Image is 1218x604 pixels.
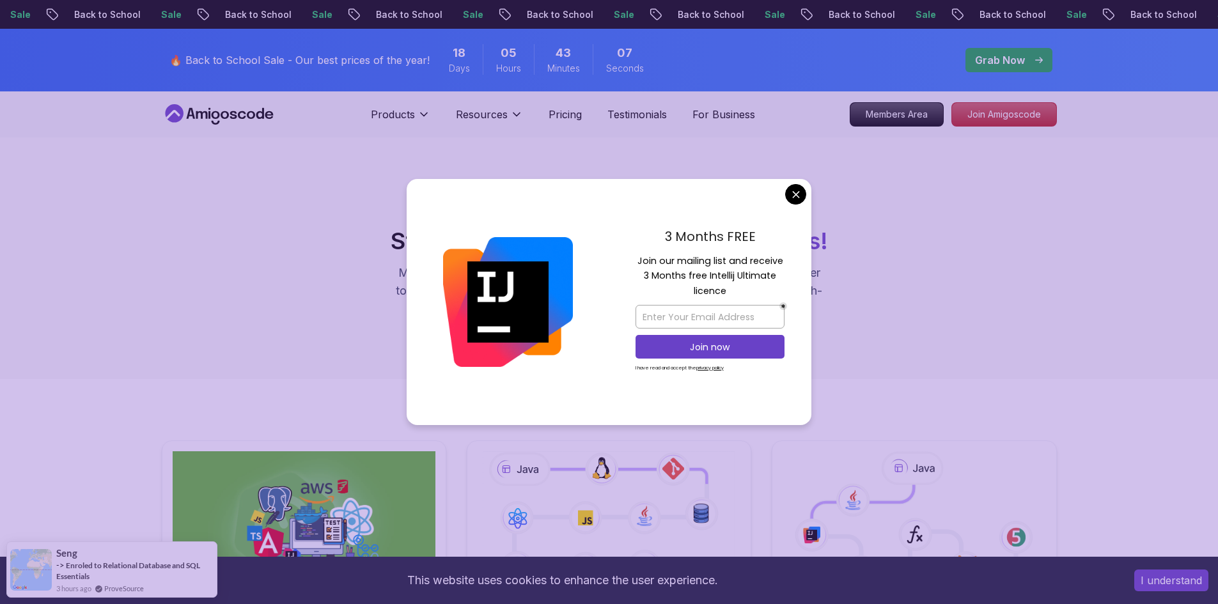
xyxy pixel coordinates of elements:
[10,566,1115,594] div: This website uses cookies to enhance the user experience.
[975,52,1025,68] p: Grab Now
[456,107,508,122] p: Resources
[391,228,828,254] h2: Start with our
[902,8,943,21] p: Sale
[692,107,755,122] a: For Business
[815,8,902,21] p: Back to School
[501,44,517,62] span: 5 Hours
[850,103,943,126] p: Members Area
[549,107,582,122] a: Pricing
[556,44,571,62] span: 43 Minutes
[371,107,415,122] p: Products
[966,8,1053,21] p: Back to School
[56,561,200,581] a: Enroled to Relational Database and SQL Essentials
[453,44,465,62] span: 18 Days
[513,8,600,21] p: Back to School
[607,107,667,122] a: Testimonials
[600,8,641,21] p: Sale
[169,52,430,68] p: 🔥 Back to School Sale - Our best prices of the year!
[547,62,580,75] span: Minutes
[212,8,299,21] p: Back to School
[850,102,944,127] a: Members Area
[173,451,435,589] img: Full Stack Professional v2
[1053,8,1094,21] p: Sale
[148,8,189,21] p: Sale
[56,560,65,570] span: ->
[56,583,91,594] span: 3 hours ago
[456,107,523,132] button: Resources
[951,102,1057,127] a: Join Amigoscode
[1134,569,1208,591] button: Accept cookies
[61,8,148,21] p: Back to School
[449,8,490,21] p: Sale
[952,103,1056,126] p: Join Amigoscode
[394,264,824,318] p: Master in-demand tech skills with our proven learning roadmaps. From beginner to expert, follow s...
[751,8,792,21] p: Sale
[10,549,52,591] img: provesource social proof notification image
[299,8,340,21] p: Sale
[363,8,449,21] p: Back to School
[449,62,470,75] span: Days
[496,62,521,75] span: Hours
[617,44,632,62] span: 7 Seconds
[664,8,751,21] p: Back to School
[371,107,430,132] button: Products
[56,548,77,559] span: Seng
[1117,8,1204,21] p: Back to School
[104,583,144,594] a: ProveSource
[606,62,644,75] span: Seconds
